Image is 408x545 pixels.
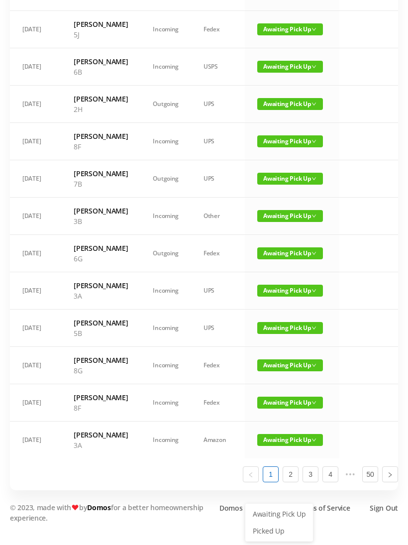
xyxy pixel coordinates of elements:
td: Outgoing [140,86,191,123]
p: © 2023, made with by for a better homeownership experience. [10,502,209,523]
span: Awaiting Pick Up [257,23,323,35]
a: Picked Up [247,523,311,539]
h6: [PERSON_NAME] [74,56,128,67]
td: [DATE] [10,235,61,272]
i: icon: right [387,472,393,478]
a: Domos [219,503,243,513]
h6: [PERSON_NAME] [74,206,128,216]
td: Incoming [140,347,191,384]
td: [DATE] [10,272,61,310]
td: [DATE] [10,198,61,235]
span: Awaiting Pick Up [257,285,323,297]
td: Incoming [140,11,191,48]
td: [DATE] [10,11,61,48]
p: 3A [74,440,128,450]
td: Outgoing [140,160,191,198]
i: icon: down [311,102,316,107]
span: Awaiting Pick Up [257,359,323,371]
li: 3 [303,466,318,482]
p: 2H [74,104,128,114]
i: icon: down [311,363,316,368]
td: Incoming [140,310,191,347]
td: [DATE] [10,422,61,458]
li: 50 [362,466,378,482]
td: [DATE] [10,86,61,123]
p: 5B [74,328,128,338]
i: icon: down [311,64,316,69]
span: Awaiting Pick Up [257,173,323,185]
h6: [PERSON_NAME] [74,430,128,440]
h6: [PERSON_NAME] [74,94,128,104]
h6: [PERSON_NAME] [74,318,128,328]
td: [DATE] [10,347,61,384]
i: icon: down [311,139,316,144]
i: icon: down [311,326,316,330]
td: Amazon [191,422,245,458]
td: UPS [191,310,245,347]
h6: [PERSON_NAME] [74,131,128,141]
td: UPS [191,123,245,160]
li: 2 [283,466,299,482]
span: Awaiting Pick Up [257,98,323,110]
i: icon: down [311,400,316,405]
h6: [PERSON_NAME] [74,19,128,29]
td: Other [191,198,245,235]
li: 4 [322,466,338,482]
a: 1 [263,467,278,482]
a: 3 [303,467,318,482]
a: Terms of Service [297,503,350,513]
span: Awaiting Pick Up [257,434,323,446]
span: Awaiting Pick Up [257,247,323,259]
td: Incoming [140,198,191,235]
td: Fedex [191,235,245,272]
td: USPS [191,48,245,86]
td: [DATE] [10,310,61,347]
a: Awaiting Pick Up [247,506,311,522]
span: Awaiting Pick Up [257,322,323,334]
i: icon: down [311,176,316,181]
i: icon: down [311,251,316,256]
a: Sign Out [370,503,398,513]
h6: [PERSON_NAME] [74,243,128,253]
p: 8G [74,365,128,376]
td: Incoming [140,384,191,422]
td: [DATE] [10,160,61,198]
td: Incoming [140,422,191,458]
td: Fedex [191,347,245,384]
i: icon: down [311,214,316,218]
p: 7B [74,179,128,189]
td: [DATE] [10,48,61,86]
td: Incoming [140,48,191,86]
h6: [PERSON_NAME] [74,355,128,365]
td: UPS [191,86,245,123]
a: 4 [323,467,338,482]
td: Incoming [140,272,191,310]
a: Domos [87,503,111,512]
h6: [PERSON_NAME] [74,392,128,403]
li: 1 [263,466,279,482]
span: Awaiting Pick Up [257,397,323,409]
i: icon: down [311,27,316,32]
td: [DATE] [10,384,61,422]
td: Incoming [140,123,191,160]
p: 3A [74,291,128,301]
i: icon: down [311,437,316,442]
td: [DATE] [10,123,61,160]
h6: [PERSON_NAME] [74,168,128,179]
span: Awaiting Pick Up [257,210,323,222]
h6: [PERSON_NAME] [74,280,128,291]
a: 2 [283,467,298,482]
td: UPS [191,160,245,198]
p: 5J [74,29,128,40]
li: Next Page [382,466,398,482]
p: 8F [74,403,128,413]
p: 8F [74,141,128,152]
span: Awaiting Pick Up [257,135,323,147]
td: Fedex [191,384,245,422]
p: 3B [74,216,128,226]
li: Next 5 Pages [342,466,358,482]
i: icon: down [311,288,316,293]
p: 6G [74,253,128,264]
td: Fedex [191,11,245,48]
td: UPS [191,272,245,310]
